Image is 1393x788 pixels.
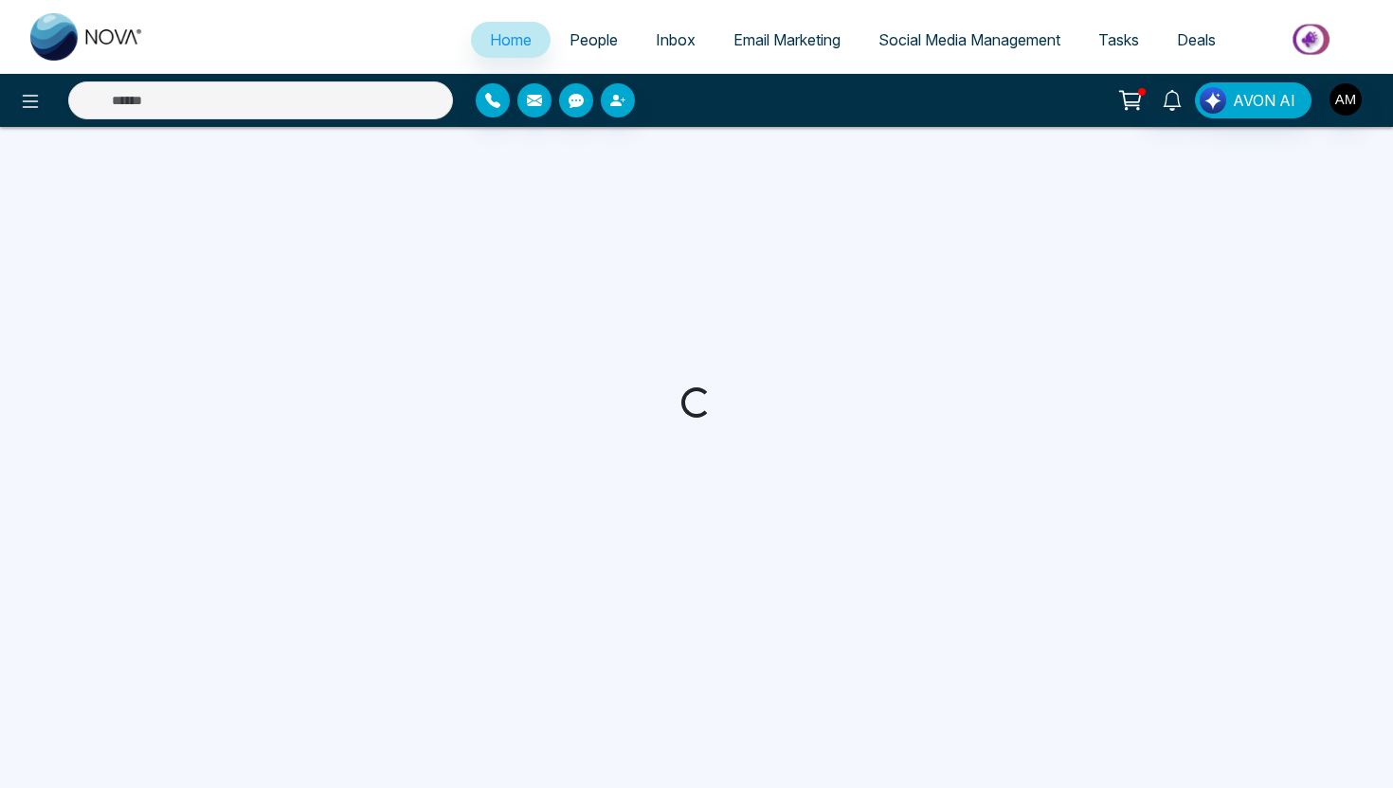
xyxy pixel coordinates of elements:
span: Social Media Management [878,30,1060,49]
img: Lead Flow [1200,87,1226,114]
span: Email Marketing [733,30,841,49]
img: Nova CRM Logo [30,13,144,61]
a: Tasks [1079,22,1158,58]
a: Inbox [637,22,715,58]
a: Deals [1158,22,1235,58]
span: Home [490,30,532,49]
button: AVON AI [1195,82,1312,118]
img: User Avatar [1330,83,1362,116]
a: Home [471,22,551,58]
a: People [551,22,637,58]
span: Tasks [1098,30,1139,49]
span: AVON AI [1233,89,1295,112]
span: Deals [1177,30,1216,49]
span: People [570,30,618,49]
a: Social Media Management [859,22,1079,58]
span: Inbox [656,30,696,49]
a: Email Marketing [715,22,859,58]
img: Market-place.gif [1244,18,1382,61]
